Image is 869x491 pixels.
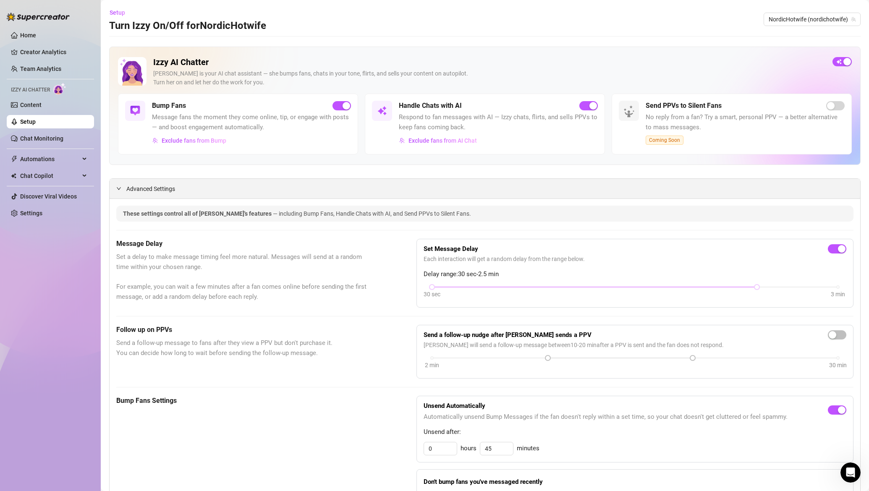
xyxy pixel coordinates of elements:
[11,173,16,179] img: Chat Copilot
[123,210,273,217] span: These settings control all of [PERSON_NAME]'s features
[152,112,351,132] span: Message fans the moment they come online, tip, or engage with posts — and boost engagement automa...
[130,106,140,116] img: svg%3e
[424,340,846,350] span: [PERSON_NAME] will send a follow-up message between 10 - 20 min after a PPV is sent and the fan d...
[424,412,788,422] span: Automatically unsend Bump Messages if the fan doesn't reply within a set time, so your chat doesn...
[377,106,387,116] img: svg%3e
[116,252,374,302] span: Set a delay to make message timing feel more natural. Messages will send at a random time within ...
[424,290,440,299] div: 30 sec
[399,112,598,132] span: Respond to fan messages with AI — Izzy chats, flirts, and sells PPVs to keep fans coming back.
[152,101,186,111] h5: Bump Fans
[399,134,477,147] button: Exclude fans from AI Chat
[116,239,374,249] h5: Message Delay
[424,269,846,279] span: Delay range: 30 sec - 2.5 min
[20,65,61,72] a: Team Analytics
[153,69,826,87] div: [PERSON_NAME] is your AI chat assistant — she bumps fans, chats in your tone, flirts, and sells y...
[162,137,226,144] span: Exclude fans from Bump
[399,101,462,111] h5: Handle Chats with AI
[20,152,80,166] span: Automations
[110,9,125,16] span: Setup
[153,57,826,68] h2: Izzy AI Chatter
[20,32,36,39] a: Home
[109,19,266,33] h3: Turn Izzy On/Off for NordicHotwife
[424,245,478,253] strong: Set Message Delay
[116,186,121,191] span: expanded
[273,210,471,217] span: — including Bump Fans, Handle Chats with AI, and Send PPVs to Silent Fans.
[623,105,637,119] img: silent-fans-ppv-o-N6Mmdf.svg
[840,462,861,483] iframe: Intercom live chat
[116,338,374,358] span: Send a follow-up message to fans after they view a PPV but don't purchase it. You can decide how ...
[399,138,405,144] img: svg%3e
[424,478,543,486] strong: Don't bump fans you've messaged recently
[20,45,87,59] a: Creator Analytics
[20,169,80,183] span: Chat Copilot
[20,135,63,142] a: Chat Monitoring
[126,184,175,193] span: Advanced Settings
[646,101,722,111] h5: Send PPVs to Silent Fans
[20,102,42,108] a: Content
[152,134,227,147] button: Exclude fans from Bump
[424,331,592,339] strong: Send a follow-up nudge after [PERSON_NAME] sends a PPV
[118,57,147,86] img: Izzy AI Chatter
[851,17,856,22] span: team
[646,136,683,145] span: Coming Soon
[11,156,18,162] span: thunderbolt
[109,6,132,19] button: Setup
[461,444,476,454] span: hours
[116,325,374,335] h5: Follow up on PPVs
[424,254,846,264] span: Each interaction will get a random delay from the range below.
[20,193,77,200] a: Discover Viral Videos
[152,138,158,144] img: svg%3e
[424,402,485,410] strong: Unsend Automatically
[769,13,856,26] span: NordicHotwife (nordichotwife)
[517,444,539,454] span: minutes
[20,210,42,217] a: Settings
[20,118,36,125] a: Setup
[829,360,847,370] div: 30 min
[116,396,374,406] h5: Bump Fans Settings
[53,83,66,95] img: AI Chatter
[424,427,846,437] span: Unsend after:
[11,86,50,94] span: Izzy AI Chatter
[831,290,845,299] div: 3 min
[408,137,477,144] span: Exclude fans from AI Chat
[646,112,845,132] span: No reply from a fan? Try a smart, personal PPV — a better alternative to mass messages.
[7,13,70,21] img: logo-BBDzfeDw.svg
[425,360,439,370] div: 2 min
[116,184,126,193] div: expanded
